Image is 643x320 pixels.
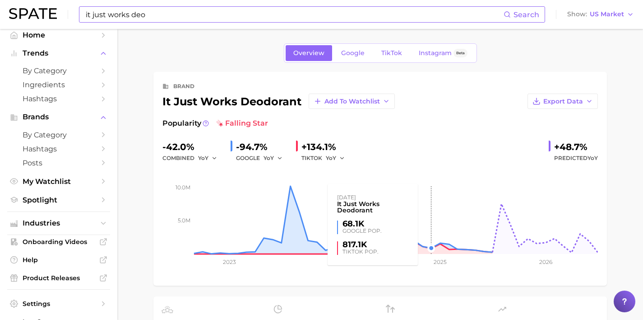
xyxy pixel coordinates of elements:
[23,66,95,75] span: by Category
[7,174,110,188] a: My Watchlist
[162,140,223,154] div: -42.0%
[23,219,95,227] span: Industries
[23,94,95,103] span: Hashtags
[301,153,351,164] div: TIKTOK
[198,154,208,162] span: YoY
[23,31,95,39] span: Home
[587,155,598,161] span: YoY
[324,98,380,105] span: Add to Watchlist
[7,216,110,230] button: Industries
[23,177,95,186] span: My Watchlist
[7,110,110,124] button: Brands
[543,98,583,105] span: Export Data
[456,49,465,57] span: Beta
[7,47,110,60] button: Trends
[23,238,95,246] span: Onboarding Videos
[162,118,201,129] span: Popularity
[7,253,110,267] a: Help
[9,8,57,19] img: SPATE
[7,271,110,285] a: Product Releases
[236,153,289,164] div: GOOGLE
[162,94,395,109] div: it just works deodorant
[7,28,110,42] a: Home
[23,113,95,121] span: Brands
[264,154,274,162] span: YoY
[554,153,598,164] span: Predicted
[7,142,110,156] a: Hashtags
[7,156,110,170] a: Posts
[286,45,332,61] a: Overview
[341,49,365,57] span: Google
[333,45,372,61] a: Google
[236,140,289,154] div: -94.7%
[7,128,110,142] a: by Category
[328,259,342,265] tspan: 2024
[162,153,223,164] div: combined
[527,94,598,109] button: Export Data
[434,259,447,265] tspan: 2025
[7,78,110,92] a: Ingredients
[7,193,110,207] a: Spotlight
[554,140,598,154] div: +48.7%
[7,297,110,311] a: Settings
[23,131,95,139] span: by Category
[567,12,587,17] span: Show
[381,49,402,57] span: TikTok
[216,120,223,127] img: falling star
[326,153,345,164] button: YoY
[293,49,324,57] span: Overview
[590,12,624,17] span: US Market
[419,49,452,57] span: Instagram
[301,140,351,154] div: +134.1%
[411,45,475,61] a: InstagramBeta
[223,259,236,265] tspan: 2023
[7,92,110,106] a: Hashtags
[85,7,504,22] input: Search here for a brand, industry, or ingredient
[23,49,95,57] span: Trends
[23,256,95,264] span: Help
[23,274,95,282] span: Product Releases
[23,145,95,153] span: Hashtags
[565,9,636,20] button: ShowUS Market
[23,159,95,167] span: Posts
[173,81,194,92] div: brand
[309,94,395,109] button: Add to Watchlist
[23,300,95,308] span: Settings
[7,235,110,249] a: Onboarding Videos
[23,196,95,204] span: Spotlight
[23,80,95,89] span: Ingredients
[326,154,336,162] span: YoY
[198,153,217,164] button: YoY
[374,45,410,61] a: TikTok
[513,10,539,19] span: Search
[216,118,268,129] span: falling star
[264,153,283,164] button: YoY
[539,259,552,265] tspan: 2026
[7,64,110,78] a: by Category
